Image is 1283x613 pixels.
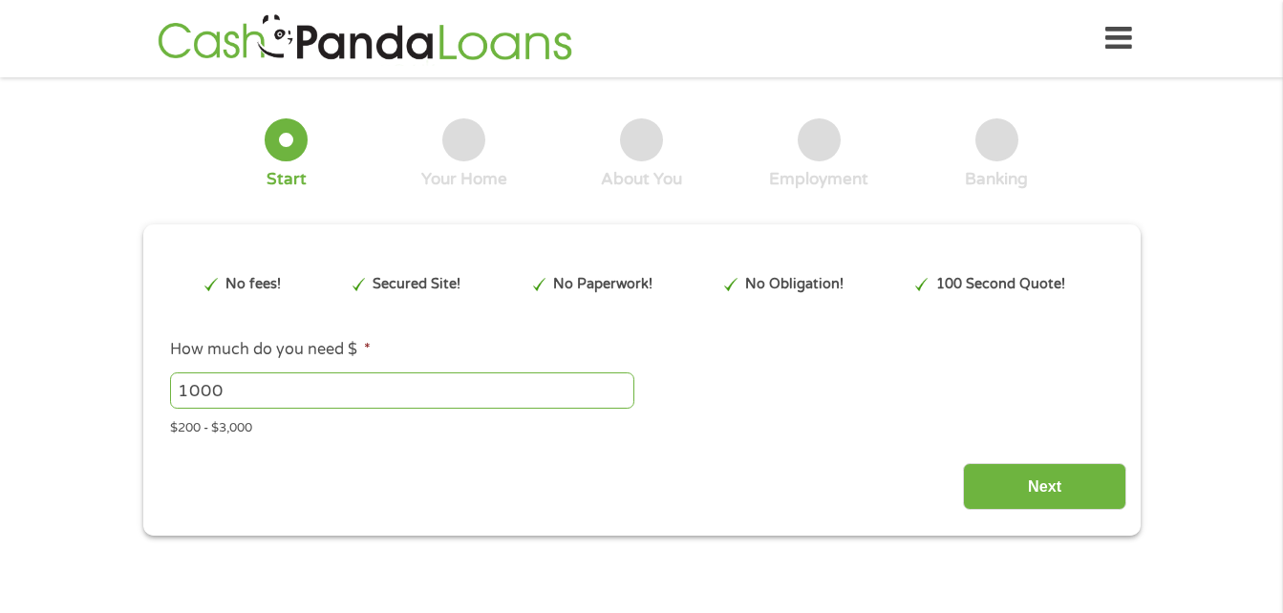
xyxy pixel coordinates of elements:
[965,169,1028,190] div: Banking
[170,340,371,360] label: How much do you need $
[421,169,507,190] div: Your Home
[152,11,578,66] img: GetLoanNow Logo
[553,274,652,295] p: No Paperwork!
[225,274,281,295] p: No fees!
[963,463,1126,510] input: Next
[769,169,868,190] div: Employment
[267,169,307,190] div: Start
[936,274,1065,295] p: 100 Second Quote!
[373,274,460,295] p: Secured Site!
[745,274,844,295] p: No Obligation!
[601,169,682,190] div: About You
[170,412,1112,438] div: $200 - $3,000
